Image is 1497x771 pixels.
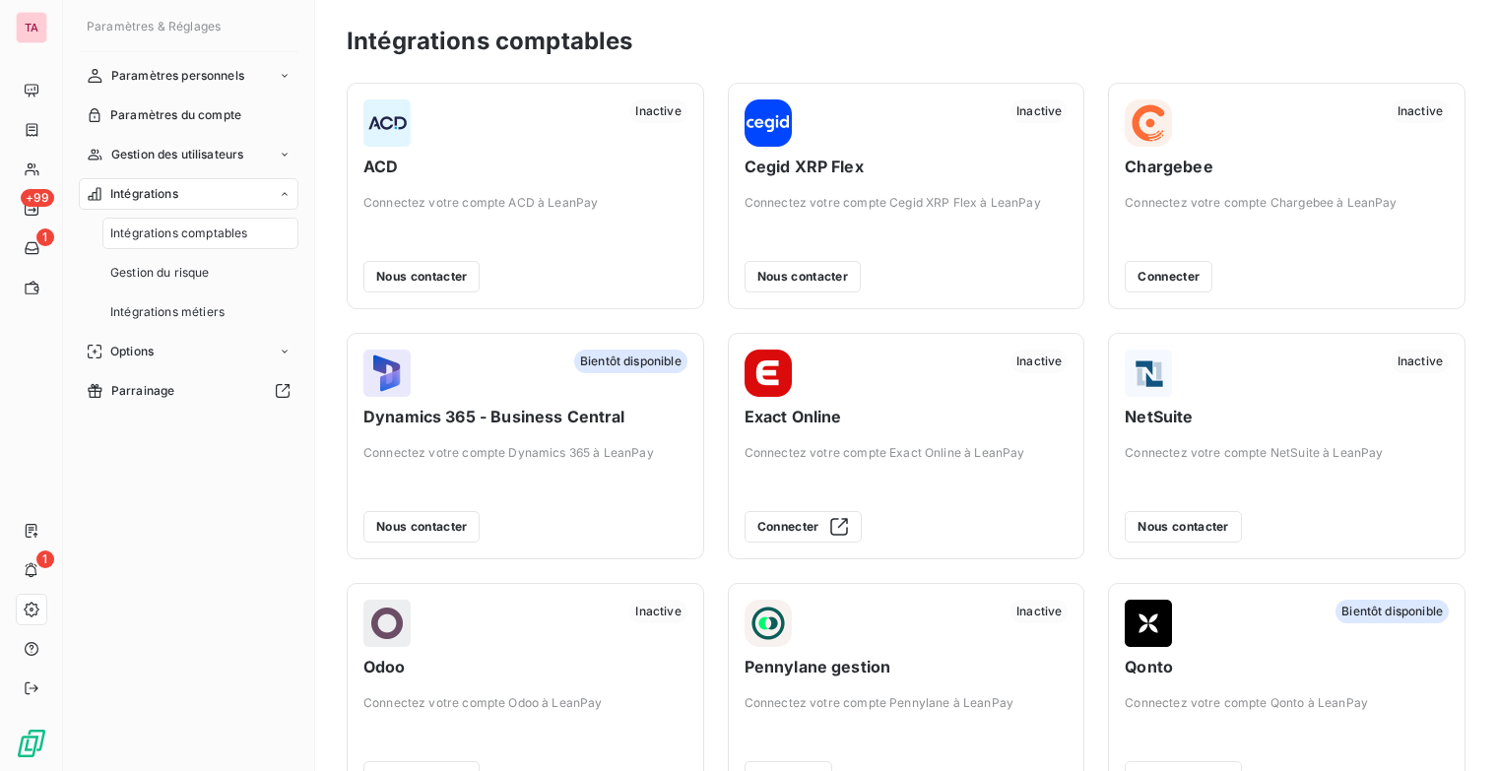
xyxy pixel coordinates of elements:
[79,99,298,131] a: Paramètres du compte
[110,106,241,124] span: Paramètres du compte
[363,405,687,428] span: Dynamics 365 - Business Central
[1125,444,1449,462] span: Connectez votre compte NetSuite à LeanPay
[363,694,687,712] span: Connectez votre compte Odoo à LeanPay
[745,444,1069,462] span: Connectez votre compte Exact Online à LeanPay
[1125,694,1449,712] span: Connectez votre compte Qonto à LeanPay
[745,694,1069,712] span: Connectez votre compte Pennylane à LeanPay
[36,550,54,568] span: 1
[363,511,480,543] button: Nous contacter
[1125,511,1241,543] button: Nous contacter
[1125,261,1212,292] button: Connecter
[745,350,792,397] img: Exact Online logo
[1010,600,1068,623] span: Inactive
[745,99,792,147] img: Cegid XRP Flex logo
[1125,405,1449,428] span: NetSuite
[363,444,687,462] span: Connectez votre compte Dynamics 365 à LeanPay
[110,264,210,282] span: Gestion du risque
[1430,704,1477,751] iframe: Intercom live chat
[574,350,687,373] span: Bientôt disponible
[745,155,1069,178] span: Cegid XRP Flex
[79,375,298,407] a: Parrainage
[363,600,411,647] img: Odoo logo
[1010,350,1068,373] span: Inactive
[1392,350,1449,373] span: Inactive
[36,228,54,246] span: 1
[111,146,244,163] span: Gestion des utilisateurs
[102,257,298,289] a: Gestion du risque
[363,350,411,397] img: Dynamics 365 - Business Central logo
[745,600,792,647] img: Pennylane gestion logo
[1125,99,1172,147] img: Chargebee logo
[110,303,225,321] span: Intégrations métiers
[1010,99,1068,123] span: Inactive
[102,296,298,328] a: Intégrations métiers
[629,99,686,123] span: Inactive
[21,189,54,207] span: +99
[745,261,861,292] button: Nous contacter
[363,99,411,147] img: ACD logo
[363,155,687,178] span: ACD
[1392,99,1449,123] span: Inactive
[1125,194,1449,212] span: Connectez votre compte Chargebee à LeanPay
[1125,350,1172,397] img: NetSuite logo
[16,728,47,759] img: Logo LeanPay
[745,655,1069,678] span: Pennylane gestion
[1125,155,1449,178] span: Chargebee
[745,511,862,543] button: Connecter
[1125,655,1449,678] span: Qonto
[745,405,1069,428] span: Exact Online
[347,24,632,59] h3: Intégrations comptables
[111,382,175,400] span: Parrainage
[110,185,178,203] span: Intégrations
[363,261,480,292] button: Nous contacter
[1125,600,1172,647] img: Qonto logo
[111,67,244,85] span: Paramètres personnels
[363,194,687,212] span: Connectez votre compte ACD à LeanPay
[363,655,687,678] span: Odoo
[1335,600,1449,623] span: Bientôt disponible
[110,343,154,360] span: Options
[629,600,686,623] span: Inactive
[102,218,298,249] a: Intégrations comptables
[745,194,1069,212] span: Connectez votre compte Cegid XRP Flex à LeanPay
[87,19,221,33] span: Paramètres & Réglages
[110,225,247,242] span: Intégrations comptables
[16,12,47,43] div: TA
